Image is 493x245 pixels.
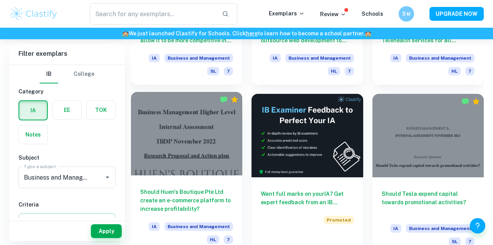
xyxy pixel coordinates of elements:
[18,200,116,209] h6: Criteria
[40,65,58,83] button: IB
[231,96,238,103] div: Premium
[406,54,475,62] span: Business and Management
[74,65,94,83] button: College
[91,224,122,238] button: Apply
[53,101,81,119] button: EE
[164,222,233,231] span: Business and Management
[429,7,484,21] button: UPGRADE NOW
[402,10,411,18] h6: Sស
[40,65,94,83] div: Filter type choice
[362,11,383,17] a: Schools
[18,153,116,162] h6: Subject
[470,218,485,233] button: Help and Feedback
[164,54,233,62] span: Business and Management
[18,213,116,227] button: Select
[261,190,354,207] h6: Want full marks on your IA ? Get expert feedback from an IB examiner!
[324,216,354,224] span: Promoted
[220,96,228,103] img: Marked
[9,6,58,22] img: Clastify logo
[2,29,491,38] h6: We just launched Clastify for Schools. Click to learn how to become a school partner.
[252,94,363,177] img: Thumbnail
[122,30,129,37] span: 🏫
[472,98,480,105] div: Premium
[465,67,475,75] span: 7
[382,190,475,215] h6: Should Tesla expend capital towards promotional activities?
[19,101,47,120] button: IA
[246,30,258,37] a: here
[87,101,115,119] button: TOK
[18,87,116,96] h6: Category
[345,67,354,75] span: 7
[365,30,371,37] span: 🏫
[406,224,475,233] span: Business and Management
[90,3,216,25] input: Search for any exemplars...
[285,54,354,62] span: Business and Management
[149,54,160,62] span: IA
[320,10,346,18] p: Review
[207,235,219,244] span: HL
[390,224,401,233] span: IA
[24,163,56,170] label: Type a subject
[461,98,469,105] img: Marked
[207,67,219,75] span: SL
[399,6,414,22] button: Sស
[140,188,233,213] h6: Should Huen's Boutique Pte Ltd create an e-commerce platform to increase profitability?
[19,125,47,144] button: Notes
[328,67,340,75] span: HL
[149,222,160,231] span: IA
[269,9,305,18] p: Exemplars
[224,67,233,75] span: 7
[224,235,233,244] span: 7
[270,54,281,62] span: IA
[390,54,401,62] span: IA
[102,172,113,183] button: Open
[448,67,461,75] span: HL
[9,43,125,65] h6: Filter exemplars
